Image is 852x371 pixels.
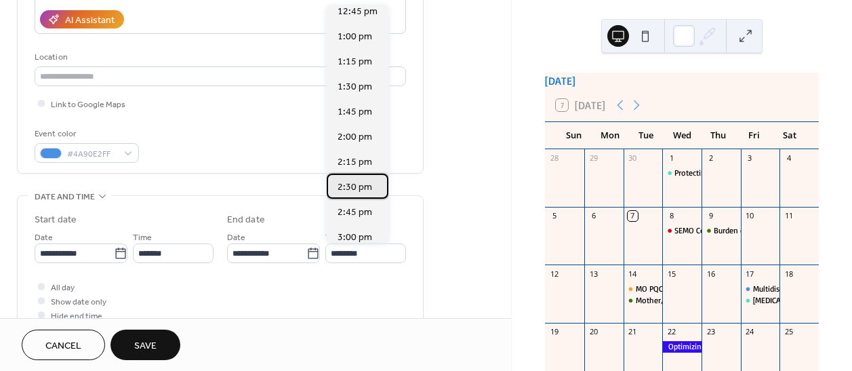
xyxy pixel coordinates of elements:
[549,153,559,163] div: 28
[51,295,106,309] span: Show date only
[227,213,265,227] div: End date
[745,269,755,279] div: 17
[745,327,755,337] div: 24
[706,327,716,337] div: 23
[706,211,716,221] div: 9
[588,327,599,337] div: 20
[134,339,157,353] span: Save
[338,55,372,69] span: 1:15 pm
[628,269,638,279] div: 14
[22,330,105,360] button: Cancel
[227,231,245,245] span: Date
[338,206,372,220] span: 2:45 pm
[628,211,638,221] div: 7
[662,225,702,237] div: SEMO Community Health Fair
[65,14,115,28] div: AI Assistant
[666,211,676,221] div: 8
[338,80,372,94] span: 1:30 pm
[772,122,808,149] div: Sat
[666,327,676,337] div: 22
[40,10,124,28] button: AI Assistant
[588,211,599,221] div: 6
[338,231,372,245] span: 3:00 pm
[338,180,372,195] span: 2:30 pm
[662,168,702,179] div: Protecting Medicaid and SNAP for Kids and Families
[662,341,702,353] div: Optimizing Benefits for Maternal and Infant Health
[338,5,378,19] span: 12:45 pm
[588,269,599,279] div: 13
[549,327,559,337] div: 19
[35,231,53,245] span: Date
[674,225,776,237] div: SEMO Community Health Fair
[338,30,372,44] span: 1:00 pm
[700,122,736,149] div: Thu
[556,122,592,149] div: Sun
[133,231,152,245] span: Time
[628,122,664,149] div: Tue
[674,168,851,179] div: Protecting Medicaid and SNAP for Kids and Families
[45,339,81,353] span: Cancel
[624,295,663,307] div: Mother/Baby Dyad (SUD Cohort 2) and PMHC Monthly Project Call
[664,122,700,149] div: Wed
[35,213,77,227] div: Start date
[666,153,676,163] div: 1
[624,284,663,295] div: MO PQC Monthly All Projects Call
[549,211,559,221] div: 5
[784,211,794,221] div: 11
[706,153,716,163] div: 2
[338,105,372,119] span: 1:45 pm
[745,153,755,163] div: 3
[702,225,741,237] div: Burden of Tobacco Use and Exposure in Missouri and What We Are Doing About It
[35,127,136,141] div: Event color
[784,269,794,279] div: 18
[338,130,372,144] span: 2:00 pm
[736,122,772,149] div: Fri
[592,122,628,149] div: Mon
[67,147,117,161] span: #4A90E2FF
[51,309,102,324] span: Hide end time
[666,269,676,279] div: 15
[110,330,180,360] button: Save
[325,231,344,245] span: Time
[636,284,748,295] div: MO PQC Monthly All Projects Call
[549,269,559,279] div: 12
[35,190,95,204] span: Date and time
[784,153,794,163] div: 4
[784,327,794,337] div: 25
[51,98,125,112] span: Link to Google Maps
[628,153,638,163] div: 30
[35,50,403,64] div: Location
[706,269,716,279] div: 16
[741,284,780,295] div: Multidisciplinary Care of Perinatal Patients with Opioid Use Disorder
[628,327,638,337] div: 21
[588,153,599,163] div: 29
[741,295,780,307] div: Opioid Use Disorder in Perinatal Patients Including Pain Management
[51,281,75,295] span: All day
[338,155,372,170] span: 2:15 pm
[745,211,755,221] div: 10
[545,73,819,89] div: [DATE]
